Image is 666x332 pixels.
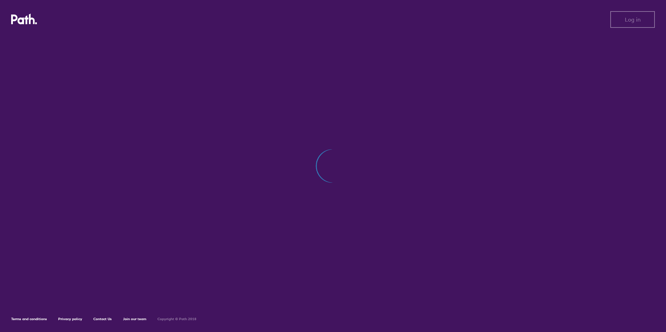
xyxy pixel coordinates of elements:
h6: Copyright © Path 2018 [157,317,196,321]
a: Terms and conditions [11,317,47,321]
a: Join our team [123,317,146,321]
a: Contact Us [93,317,112,321]
a: Privacy policy [58,317,82,321]
button: Log in [610,11,655,28]
span: Log in [625,16,641,23]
